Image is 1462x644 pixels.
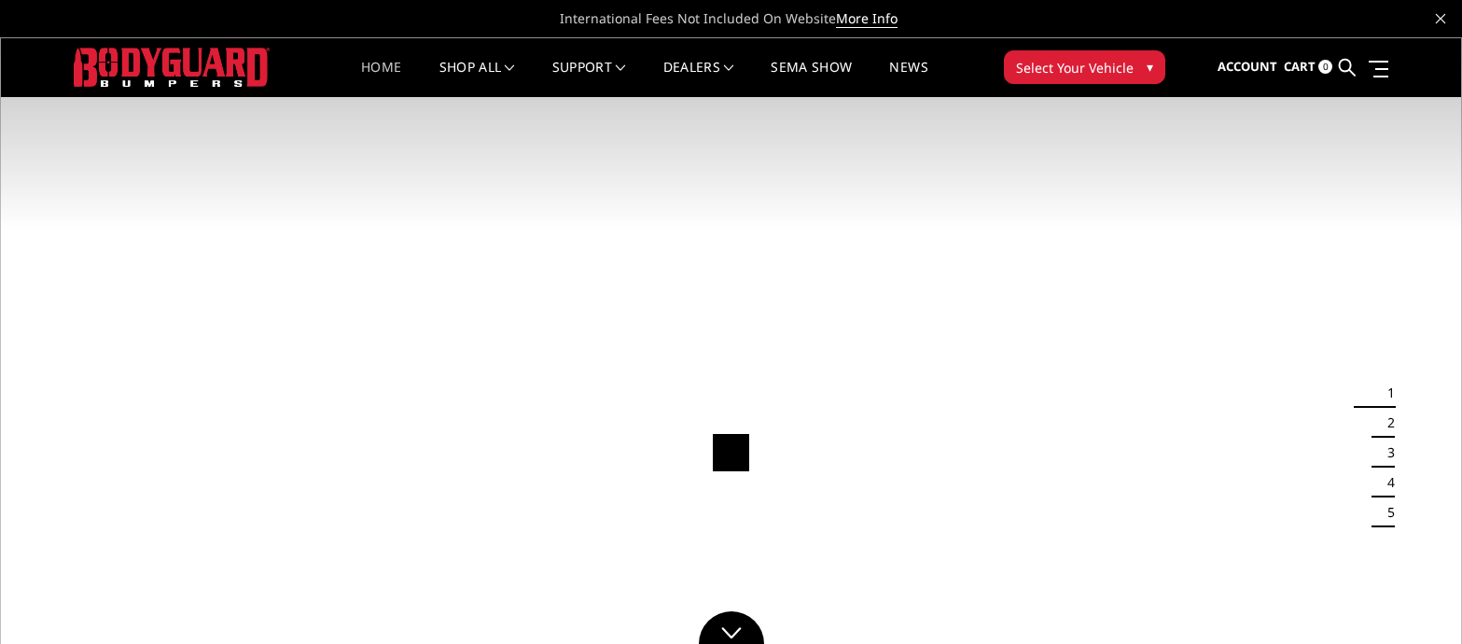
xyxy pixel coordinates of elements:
[552,61,626,97] a: Support
[361,61,401,97] a: Home
[699,611,764,644] a: Click to Down
[771,61,852,97] a: SEMA Show
[836,9,898,28] a: More Info
[1369,554,1462,644] iframe: Chat Widget
[1004,50,1165,84] button: Select Your Vehicle
[1318,60,1332,74] span: 0
[74,48,270,86] img: BODYGUARD BUMPERS
[1284,58,1316,75] span: Cart
[1016,58,1134,77] span: Select Your Vehicle
[1376,408,1395,438] button: 2 of 5
[1147,57,1153,77] span: ▾
[1376,468,1395,497] button: 4 of 5
[889,61,927,97] a: News
[1376,497,1395,527] button: 5 of 5
[1376,438,1395,468] button: 3 of 5
[1376,378,1395,408] button: 1 of 5
[439,61,515,97] a: shop all
[1218,58,1277,75] span: Account
[663,61,734,97] a: Dealers
[1284,42,1332,92] a: Cart 0
[1218,42,1277,92] a: Account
